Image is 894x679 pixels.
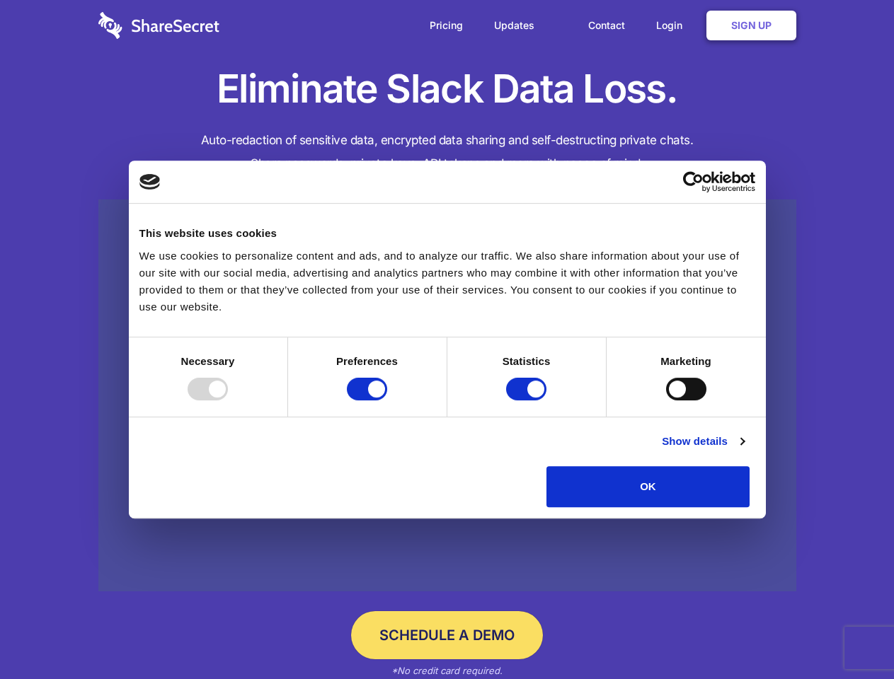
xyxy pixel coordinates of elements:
h1: Eliminate Slack Data Loss. [98,64,796,115]
div: We use cookies to personalize content and ads, and to analyze our traffic. We also share informat... [139,248,755,315]
h4: Auto-redaction of sensitive data, encrypted data sharing and self-destructing private chats. Shar... [98,129,796,175]
div: This website uses cookies [139,225,755,242]
a: Pricing [416,4,477,47]
strong: Marketing [660,355,711,367]
a: Schedule a Demo [351,611,543,659]
strong: Preferences [336,355,398,367]
a: Usercentrics Cookiebot - opens in a new window [631,171,755,192]
a: Login [642,4,704,47]
a: Wistia video thumbnail [98,199,796,592]
strong: Statistics [503,355,551,367]
strong: Necessary [181,355,235,367]
a: Contact [574,4,639,47]
img: logo-wordmark-white-trans-d4663122ce5f474addd5e946df7df03e33cb6a1c49d2221995e7729f52c070b2.svg [98,12,219,39]
em: *No credit card required. [391,665,503,676]
img: logo [139,174,161,190]
a: Sign Up [706,11,796,40]
a: Show details [662,433,744,450]
button: OK [546,466,750,507]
